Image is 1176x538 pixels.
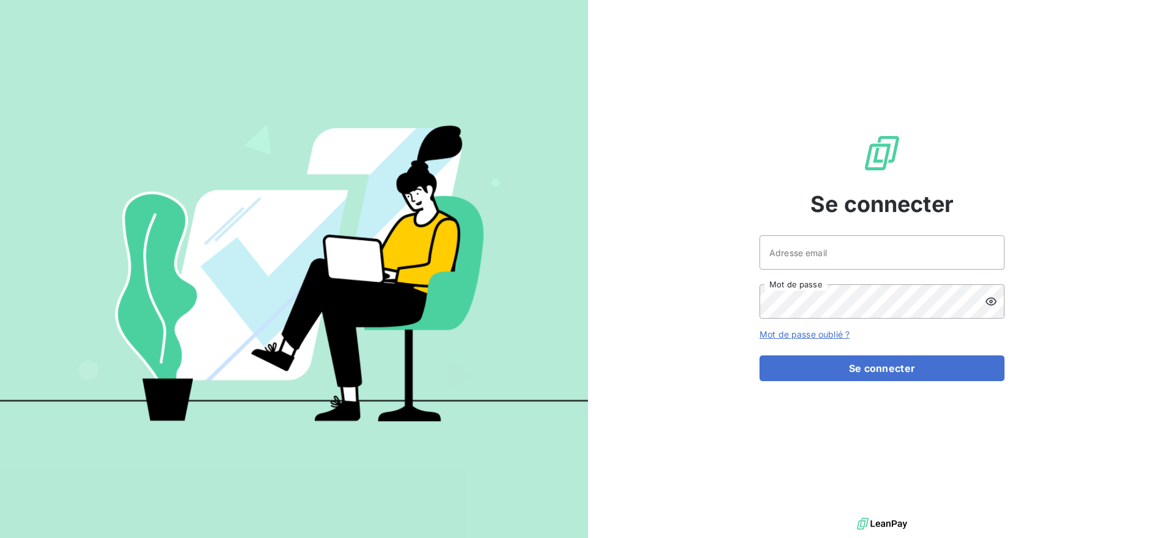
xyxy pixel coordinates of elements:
a: Mot de passe oublié ? [759,329,850,339]
button: Se connecter [759,355,1005,381]
span: Se connecter [810,188,954,221]
img: logo [857,515,907,533]
img: Logo LeanPay [862,134,902,173]
input: placeholder [759,235,1005,270]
